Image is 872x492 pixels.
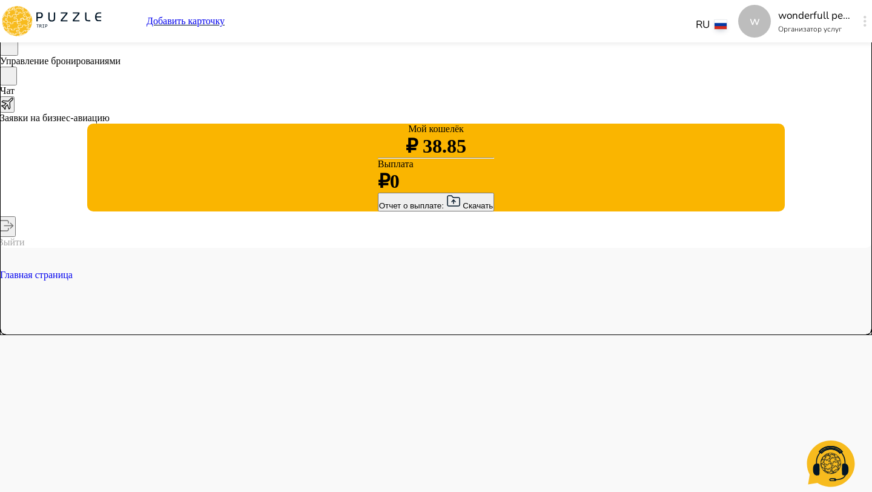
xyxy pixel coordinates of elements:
button: Отчет о выплате: Скачать [378,193,495,211]
div: w [738,5,771,38]
p: wonderfull peace [778,8,851,24]
a: Добавить карточку [147,16,225,27]
p: Мой кошелёк [408,124,464,135]
img: lang [715,20,727,29]
h1: ₽ 38.85 [406,135,466,158]
div: Отчет о выплате: Скачать [379,194,494,210]
p: Выплата [378,159,495,170]
p: Организатор услуг [778,24,851,35]
h1: ₽0 [378,170,495,193]
p: RU [696,17,710,33]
